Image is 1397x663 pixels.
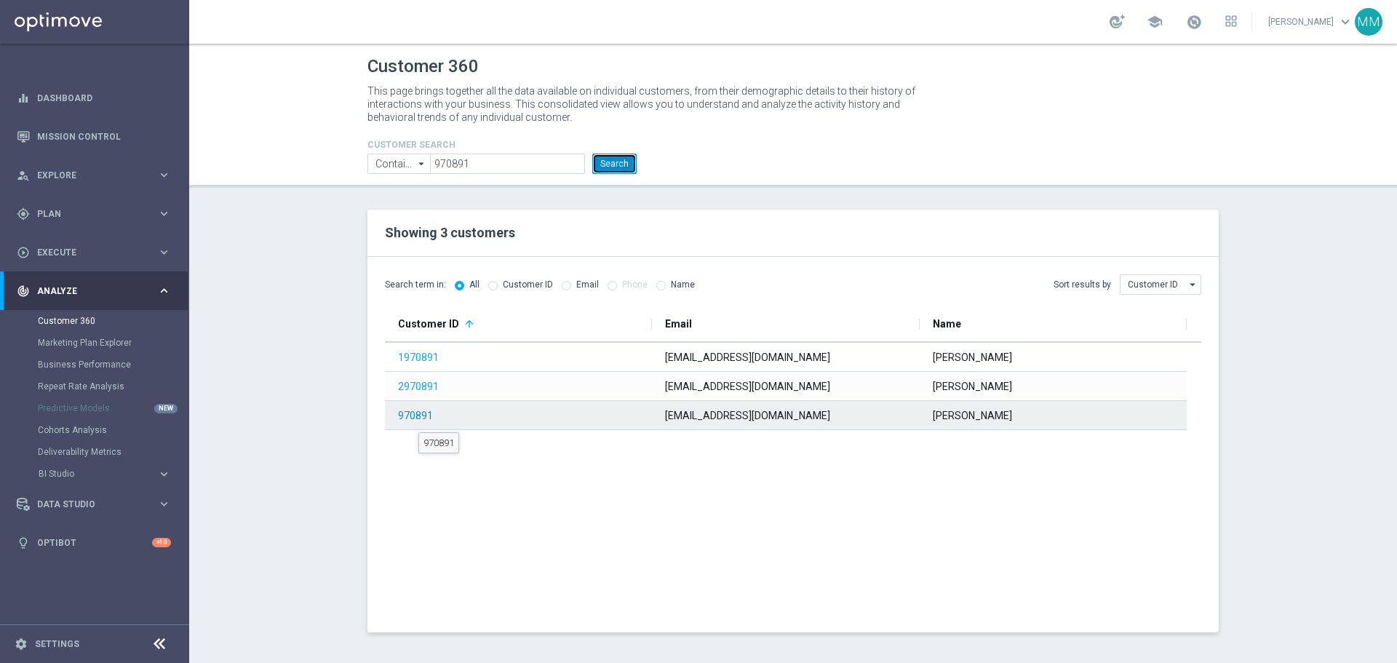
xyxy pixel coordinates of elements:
[152,538,171,547] div: +10
[385,225,515,240] span: Showing 3 customers
[38,381,151,392] a: Repeat Rate Analysis
[154,404,178,413] div: NEW
[157,245,171,259] i: keyboard_arrow_right
[38,424,151,436] a: Cohorts Analysis
[17,169,157,182] div: Explore
[37,171,157,180] span: Explore
[17,498,157,511] div: Data Studio
[39,469,157,478] div: BI Studio
[39,469,143,478] span: BI Studio
[17,285,157,298] div: Analyze
[1147,14,1163,30] span: school
[38,332,188,354] div: Marketing Plan Explorer
[17,246,157,259] div: Execute
[16,208,172,220] button: gps_fixed Plan keyboard_arrow_right
[37,210,157,218] span: Plan
[933,410,1012,421] span: [PERSON_NAME]
[17,79,171,117] div: Dashboard
[157,207,171,221] i: keyboard_arrow_right
[622,279,648,290] label: Phone
[37,287,157,295] span: Analyze
[385,401,1187,430] div: Press SPACE to select this row.
[1337,14,1353,30] span: keyboard_arrow_down
[157,497,171,511] i: keyboard_arrow_right
[933,352,1012,363] span: [PERSON_NAME]
[37,523,152,562] a: Optibot
[385,343,1187,372] div: Press SPACE to select this row.
[38,376,188,397] div: Repeat Rate Analysis
[367,84,928,124] p: This page brings together all the data available on individual customers, from their demographic ...
[17,246,30,259] i: play_circle_outline
[38,446,151,458] a: Deliverability Metrics
[17,285,30,298] i: track_changes
[16,285,172,297] button: track_changes Analyze keyboard_arrow_right
[665,381,830,392] span: [EMAIL_ADDRESS][DOMAIN_NAME]
[17,536,30,549] i: lightbulb
[157,168,171,182] i: keyboard_arrow_right
[385,279,446,291] span: Search term in:
[17,169,30,182] i: person_search
[430,154,585,174] input: Enter CID, Email, name or phone
[16,170,172,181] button: person_search Explore keyboard_arrow_right
[37,500,157,509] span: Data Studio
[933,381,1012,392] span: [PERSON_NAME]
[38,337,151,349] a: Marketing Plan Explorer
[1120,274,1201,295] input: Customer ID
[17,207,157,221] div: Plan
[157,467,171,481] i: keyboard_arrow_right
[16,537,172,549] button: lightbulb Optibot +10
[398,381,439,392] a: 2970891
[398,352,439,363] a: 1970891
[671,279,695,290] label: Name
[367,154,430,174] input: Contains
[1267,11,1355,33] a: [PERSON_NAME]keyboard_arrow_down
[37,79,171,117] a: Dashboard
[16,499,172,510] button: Data Studio keyboard_arrow_right
[503,279,553,290] label: Customer ID
[17,207,30,221] i: gps_fixed
[592,154,637,174] button: Search
[38,463,188,485] div: BI Studio
[38,441,188,463] div: Deliverability Metrics
[38,315,151,327] a: Customer 360
[38,354,188,376] div: Business Performance
[665,352,830,363] span: [EMAIL_ADDRESS][DOMAIN_NAME]
[17,117,171,156] div: Mission Control
[367,140,637,150] h4: CUSTOMER SEARCH
[15,638,28,651] i: settings
[385,372,1187,401] div: Press SPACE to select this row.
[16,131,172,143] button: Mission Control
[38,310,188,332] div: Customer 360
[37,248,157,257] span: Execute
[157,284,171,298] i: keyboard_arrow_right
[16,92,172,104] button: equalizer Dashboard
[415,154,429,173] i: arrow_drop_down
[576,279,599,290] label: Email
[398,318,459,330] span: Customer ID
[17,92,30,105] i: equalizer
[38,419,188,441] div: Cohorts Analysis
[38,359,151,370] a: Business Performance
[1186,275,1201,294] i: arrow_drop_down
[38,397,188,419] div: Predictive Models
[17,523,171,562] div: Optibot
[665,410,830,421] span: [EMAIL_ADDRESS][DOMAIN_NAME]
[35,640,79,648] a: Settings
[367,56,1219,77] h1: Customer 360
[469,279,479,290] label: All
[1355,8,1382,36] div: MM
[38,468,172,480] button: BI Studio keyboard_arrow_right
[398,410,433,421] a: 970891
[16,247,172,258] button: play_circle_outline Execute keyboard_arrow_right
[933,318,961,330] span: Name
[37,117,171,156] a: Mission Control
